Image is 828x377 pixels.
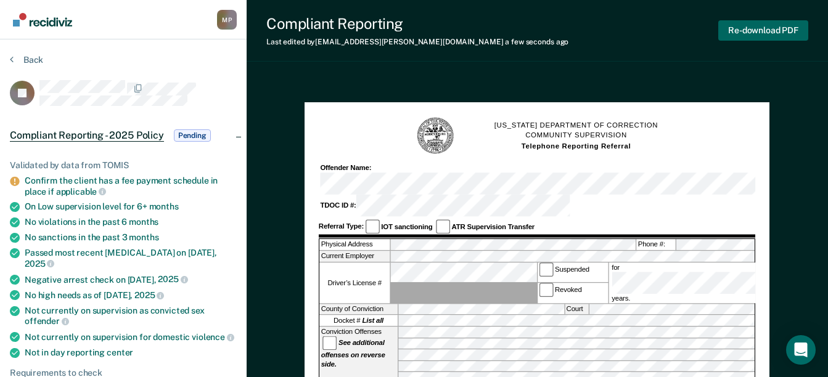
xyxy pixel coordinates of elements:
div: No violations in the past 6 [25,217,237,227]
button: Re-download PDF [718,20,808,41]
strong: List all [363,317,384,325]
label: Driver’s License # [319,262,390,303]
div: Last edited by [EMAIL_ADDRESS][PERSON_NAME][DOMAIN_NAME] [266,38,568,46]
span: 2025 [25,259,54,269]
strong: Referral Type: [319,222,364,230]
div: Not in day reporting [25,347,237,358]
label: Court [565,304,588,314]
div: No high needs as of [DATE], [25,290,237,301]
div: Confirm the client has a fee payment schedule in place if applicable [25,176,237,197]
span: months [149,201,179,211]
div: Not currently on supervision for domestic [25,331,237,343]
span: offender [25,316,69,326]
div: Open Intercom Messenger [786,335,816,365]
input: ATR Supervision Transfer [436,220,450,234]
strong: IOT sanctioning [382,222,433,230]
label: Physical Address [319,240,390,250]
div: Compliant Reporting [266,15,568,33]
strong: Telephone Reporting Referral [522,142,631,150]
input: Suspended [539,262,553,277]
span: months [129,232,158,242]
input: See additional offenses on reverse side. [322,336,337,351]
label: for years. [610,262,827,303]
div: Passed most recent [MEDICAL_DATA] on [DATE], [25,248,237,269]
h1: [US_STATE] DEPARTMENT OF CORRECTION COMMUNITY SUPERVISION [494,120,658,152]
span: 2025 [134,290,164,300]
label: County of Conviction [319,304,398,314]
img: Recidiviz [13,13,72,26]
div: Not currently on supervision as convicted sex [25,306,237,326]
span: months [129,217,158,227]
span: Compliant Reporting - 2025 Policy [10,129,164,142]
span: violence [192,332,234,342]
strong: TDOC ID #: [321,202,356,210]
span: a few seconds ago [505,38,568,46]
strong: ATR Supervision Transfer [452,222,535,230]
label: Current Employer [319,251,390,261]
div: M P [217,10,237,30]
input: Revoked [539,283,553,298]
div: Negative arrest check on [DATE], [25,274,237,285]
div: Validated by data from TOMIS [10,160,237,171]
span: Pending [174,129,211,142]
label: Phone #: [637,240,676,250]
span: center [107,347,133,357]
strong: See additional offenses on reverse side. [321,339,385,368]
div: No sanctions in the past 3 [25,232,237,243]
button: Profile dropdown button [217,10,237,30]
label: Revoked [538,283,608,303]
span: Docket # [334,316,383,325]
input: IOT sanctioning [366,220,380,234]
span: 2025 [158,274,187,284]
label: Suspended [538,262,608,282]
button: Back [10,54,43,65]
strong: Offender Name: [321,164,372,172]
img: TN Seal [416,116,455,155]
div: On Low supervision level for 6+ [25,201,237,212]
input: for years. [612,272,826,294]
